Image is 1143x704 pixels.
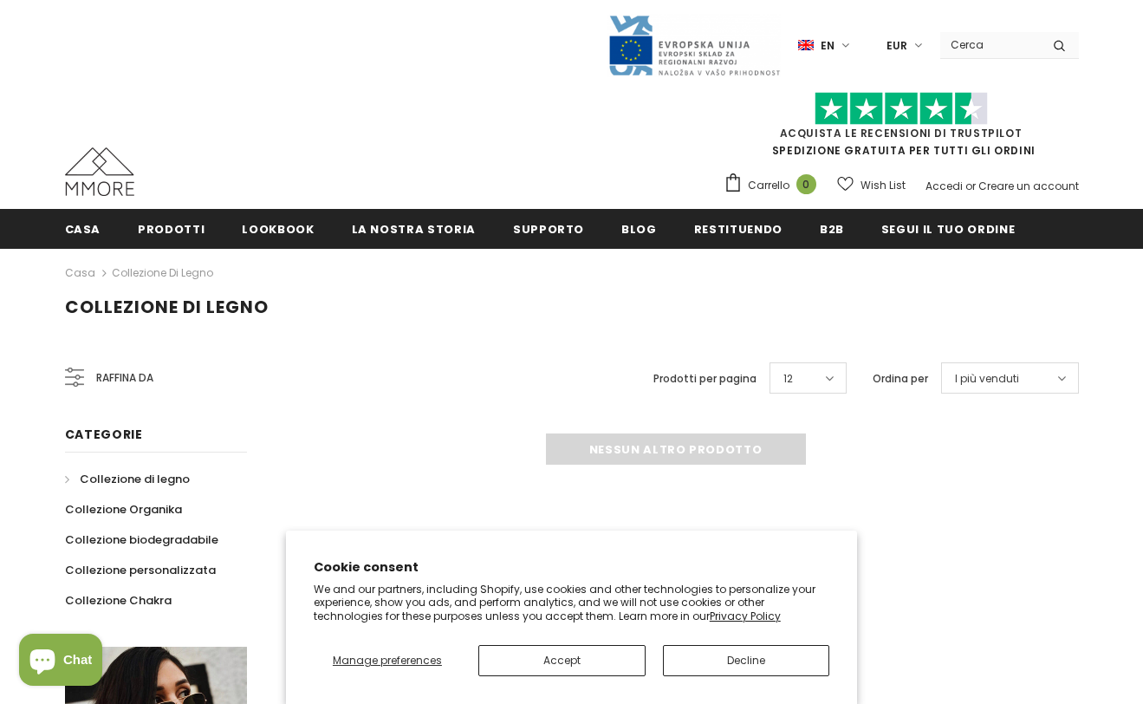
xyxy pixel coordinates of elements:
[352,209,476,248] a: La nostra storia
[65,494,182,525] a: Collezione Organika
[242,221,314,238] span: Lookbook
[96,368,153,388] span: Raffina da
[65,562,216,578] span: Collezione personalizzata
[80,471,190,487] span: Collezione di legno
[138,209,205,248] a: Prodotti
[955,370,1019,388] span: I più venduti
[65,531,218,548] span: Collezione biodegradabile
[780,126,1023,140] a: Acquista le recensioni di TrustPilot
[242,209,314,248] a: Lookbook
[820,209,844,248] a: B2B
[783,370,793,388] span: 12
[478,645,646,676] button: Accept
[112,265,213,280] a: Collezione di legno
[837,170,906,200] a: Wish List
[314,583,830,623] p: We and our partners, including Shopify, use cookies and other technologies to personalize your ex...
[821,37,835,55] span: en
[873,370,928,388] label: Ordina per
[65,221,101,238] span: Casa
[694,221,783,238] span: Restituendo
[513,221,584,238] span: supporto
[65,585,172,616] a: Collezione Chakra
[607,14,781,77] img: Javni Razpis
[314,558,830,577] h2: Cookie consent
[724,173,825,199] a: Carrello 0
[694,209,783,248] a: Restituendo
[65,525,218,555] a: Collezione biodegradabile
[333,653,442,668] span: Manage preferences
[65,147,134,196] img: Casi MMORE
[513,209,584,248] a: supporto
[65,426,143,443] span: Categorie
[886,37,907,55] span: EUR
[940,32,1040,57] input: Search Site
[65,464,190,494] a: Collezione di legno
[138,221,205,238] span: Prodotti
[65,263,95,284] a: Casa
[820,221,844,238] span: B2B
[65,501,182,518] span: Collezione Organika
[860,177,906,194] span: Wish List
[663,645,830,676] button: Decline
[798,38,814,53] img: i-lang-1.png
[748,177,789,194] span: Carrello
[796,174,816,194] span: 0
[621,221,657,238] span: Blog
[724,100,1079,158] span: SPEDIZIONE GRATUITA PER TUTTI GLI ORDINI
[621,209,657,248] a: Blog
[607,37,781,52] a: Javni Razpis
[65,555,216,585] a: Collezione personalizzata
[965,179,976,193] span: or
[653,370,757,388] label: Prodotti per pagina
[710,609,781,623] a: Privacy Policy
[65,209,101,248] a: Casa
[815,92,988,126] img: Fidati di Pilot Stars
[881,221,1015,238] span: Segui il tuo ordine
[925,179,963,193] a: Accedi
[314,645,461,676] button: Manage preferences
[978,179,1079,193] a: Creare un account
[65,295,269,319] span: Collezione di legno
[14,634,107,690] inbox-online-store-chat: Shopify online store chat
[65,592,172,609] span: Collezione Chakra
[881,209,1015,248] a: Segui il tuo ordine
[352,221,476,238] span: La nostra storia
